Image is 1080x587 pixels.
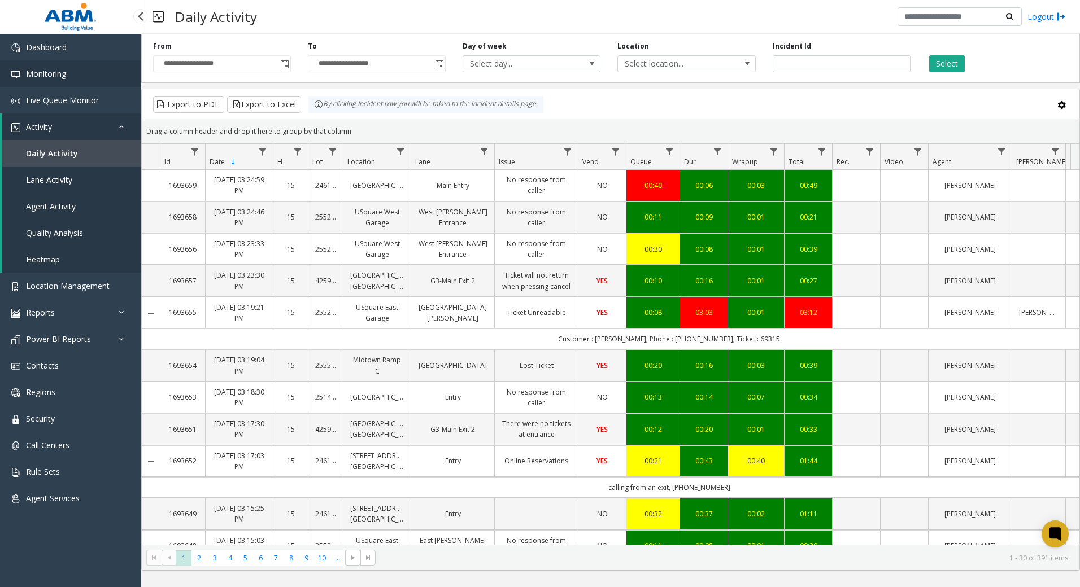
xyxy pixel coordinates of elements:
button: Export to Excel [227,96,301,113]
span: Go to the next page [345,550,360,566]
a: Collapse Details [142,309,160,318]
a: 1693659 [167,180,198,191]
a: Dur Filter Menu [710,144,725,159]
a: 00:01 [735,540,777,551]
a: 00:21 [633,455,673,466]
a: Entry [418,455,487,466]
div: 00:34 [791,392,825,402]
a: Activity [2,113,141,140]
img: 'icon' [11,309,20,318]
a: [PERSON_NAME] [935,509,1005,519]
div: 00:16 [687,360,721,371]
span: Toggle popup [278,56,290,72]
span: Daily Activity [26,148,78,159]
a: Vend Filter Menu [608,144,624,159]
div: 00:11 [633,540,673,551]
a: No response from caller [502,207,571,228]
a: 15 [280,509,301,519]
img: 'icon' [11,388,20,397]
span: Live Queue Monitor [26,95,99,106]
div: 00:01 [735,212,777,222]
img: 'icon' [11,494,20,503]
div: 00:39 [791,360,825,371]
a: [PERSON_NAME] [935,540,1005,551]
a: 00:33 [791,424,825,435]
a: Lot Filter Menu [325,144,341,159]
div: 00:11 [633,212,673,222]
a: Rec. Filter Menu [863,144,878,159]
a: 24611103 [315,509,336,519]
div: 00:21 [791,212,825,222]
a: [DATE] 03:19:21 PM [212,302,266,323]
a: 255585 [315,360,336,371]
a: 25528752 [315,307,336,318]
a: 00:08 [633,307,673,318]
div: 00:43 [687,455,721,466]
span: Dur [684,157,696,167]
a: [PERSON_NAME] [935,392,1005,402]
a: 00:01 [735,424,777,435]
span: Page 7 [268,550,284,566]
a: 15 [280,180,301,191]
a: 00:06 [687,180,721,191]
span: Id [164,157,171,167]
span: Page 10 [315,550,330,566]
span: Lane [415,157,430,167]
div: 00:20 [687,424,721,435]
a: [GEOGRAPHIC_DATA] [GEOGRAPHIC_DATA] [350,270,404,291]
a: Quality Analysis [2,220,141,246]
div: Drag a column header and drop it here to group by that column [142,121,1079,141]
a: 00:01 [735,275,777,286]
a: 00:01 [735,244,777,255]
a: 1693653 [167,392,198,402]
a: 00:20 [791,540,825,551]
a: 15 [280,455,301,466]
a: [GEOGRAPHIC_DATA] [418,360,487,371]
a: [STREET_ADDRESS][GEOGRAPHIC_DATA] [350,450,404,472]
a: YES [585,307,619,318]
a: Lane Filter Menu [477,144,492,159]
a: [PERSON_NAME] [935,307,1005,318]
span: Select day... [463,56,573,72]
a: 00:14 [687,392,721,402]
a: 00:27 [791,275,825,286]
a: Video Filter Menu [911,144,926,159]
a: Collapse Details [142,457,160,466]
a: West [PERSON_NAME] Entrance [418,238,487,260]
span: H [277,157,282,167]
img: infoIcon.svg [314,100,323,109]
a: 15 [280,307,301,318]
a: 1693648 [167,540,198,551]
a: NO [585,392,619,402]
a: 00:30 [633,244,673,255]
a: Ticket Unreadable [502,307,571,318]
span: YES [596,276,608,286]
div: 00:37 [687,509,721,519]
a: Logout [1027,11,1066,23]
label: Incident Id [773,41,811,51]
a: [GEOGRAPHIC_DATA] [350,392,404,402]
a: Date Filter Menu [255,144,271,159]
span: Location Management [26,281,110,291]
span: Queue [630,157,652,167]
span: Page 4 [223,550,238,566]
a: 01:44 [791,455,825,466]
a: 01:11 [791,509,825,519]
span: Toggle popup [433,56,445,72]
div: 00:08 [687,540,721,551]
a: [GEOGRAPHIC_DATA] [350,180,404,191]
div: 00:07 [735,392,777,402]
span: Issue [499,157,515,167]
a: [DATE] 03:24:46 PM [212,207,266,228]
a: [PERSON_NAME] [935,180,1005,191]
a: 25528752 [315,540,336,551]
a: Wrapup Filter Menu [767,144,782,159]
a: 00:40 [633,180,673,191]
